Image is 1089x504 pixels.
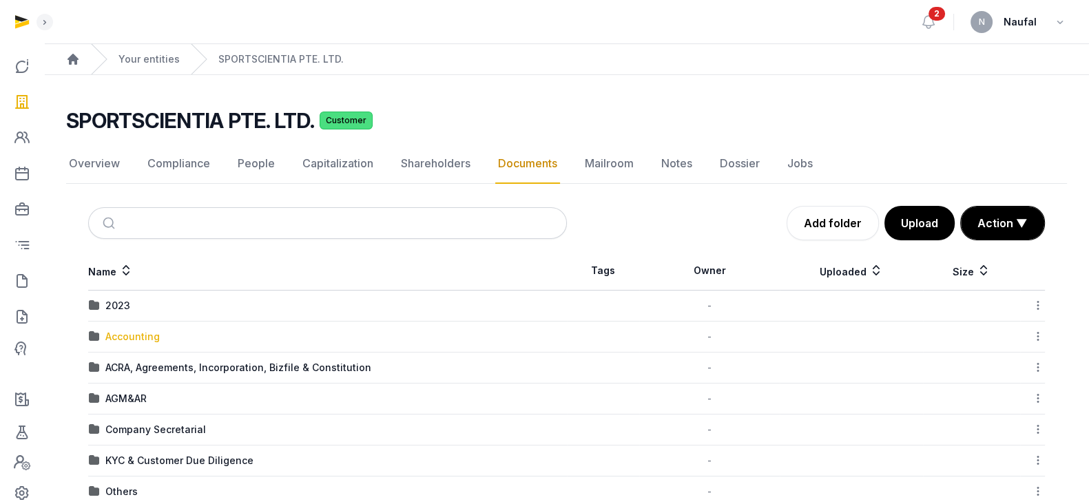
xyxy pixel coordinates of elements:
a: Your entities [118,52,180,66]
div: Company Secretarial [105,423,206,437]
th: Uploaded [780,251,923,291]
a: Dossier [717,144,763,184]
button: Submit [94,208,127,238]
a: Jobs [785,144,816,184]
nav: Breadcrumb [44,44,1089,75]
div: AGM&AR [105,392,147,406]
a: Mailroom [582,144,636,184]
span: N [979,18,985,26]
a: Add folder [787,206,879,240]
th: Owner [639,251,780,291]
th: Tags [567,251,640,291]
div: 2023 [105,299,130,313]
a: Overview [66,144,123,184]
h2: SPORTSCIENTIA PTE. LTD. [66,108,314,133]
img: folder.svg [89,455,100,466]
button: Upload [884,206,955,240]
img: folder.svg [89,331,100,342]
button: Action ▼ [961,207,1044,240]
a: SPORTSCIENTIA PTE. LTD. [218,52,344,66]
a: Notes [658,144,695,184]
div: Accounting [105,330,160,344]
img: folder.svg [89,393,100,404]
td: - [639,414,780,445]
span: 2 [929,7,945,21]
td: - [639,353,780,384]
img: folder.svg [89,362,100,373]
img: folder.svg [89,486,100,497]
div: Others [105,485,138,498]
td: - [639,384,780,414]
div: KYC & Customer Due Diligence [105,454,253,468]
td: - [639,445,780,476]
a: Capitalization [300,144,376,184]
a: Compliance [145,144,213,184]
th: Name [88,251,567,291]
td: - [639,291,780,322]
button: N [971,11,993,33]
span: Naufal [1004,14,1037,30]
th: Size [923,251,1020,291]
a: People [235,144,278,184]
span: Customer [320,112,373,129]
td: - [639,322,780,353]
a: Documents [495,144,560,184]
div: ACRA, Agreements, Incorporation, Bizfile & Constitution [105,361,371,375]
img: folder.svg [89,424,100,435]
nav: Tabs [66,144,1067,184]
img: folder.svg [89,300,100,311]
a: Shareholders [398,144,473,184]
